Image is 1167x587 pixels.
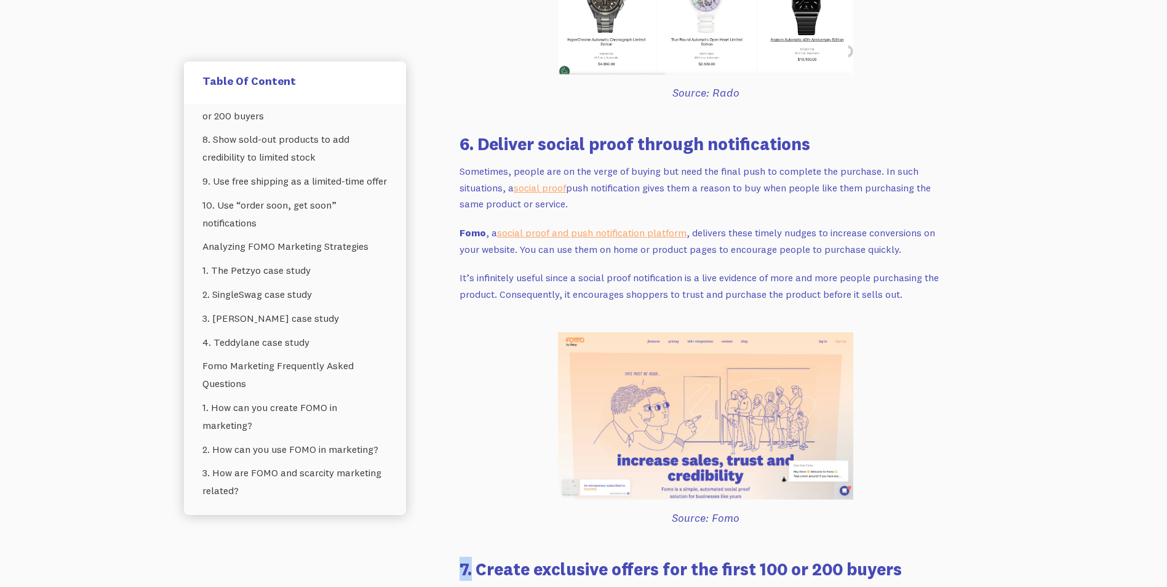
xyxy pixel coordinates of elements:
p: Sometimes, people are on the verge of buying but need the final push to complete the purchase. In... [460,163,952,212]
a: 1. How can you create FOMO in marketing? [202,396,388,437]
a: 3. [PERSON_NAME] case study [202,306,388,330]
a: social proof [514,182,566,194]
strong: Fomo [460,226,486,239]
a: 2. SingleSwag case study [202,282,388,306]
a: 10. Use “order soon, get soon” notifications [202,193,388,235]
a: 2. How can you use FOMO in marketing? [202,437,388,461]
p: It’s infinitely useful since a social proof notification is a live evidence of more and more peop... [460,270,952,302]
h5: Table Of Content [202,74,388,88]
a: 9. Use free shipping as a limited-time offer [202,169,388,193]
a: 4. Teddylane case study [202,330,388,354]
a: 8. Show sold-out products to add credibility to limited stock [202,127,388,169]
a: 1. The Petzyo case study [202,258,388,282]
a: 3. How are FOMO and scarcity marketing related? [202,461,388,503]
a: 7. Create exclusive offers for the first 100 or 200 buyers [202,86,388,128]
p: , a , delivers these timely nudges to increase conversions on your website. You can use them on h... [460,225,952,257]
a: Analyzing FOMO Marketing Strategies [202,234,388,258]
h3: 6. Deliver social proof through notifications [460,132,952,156]
em: Source: Fomo [672,511,739,525]
em: Source: Rado [672,86,739,100]
h3: 7. Create exclusive offers for the first 100 or 200 buyers [460,557,952,581]
a: Fomo Marketing Frequently Asked Questions [202,354,388,396]
a: social proof and push notification platform [497,226,687,239]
